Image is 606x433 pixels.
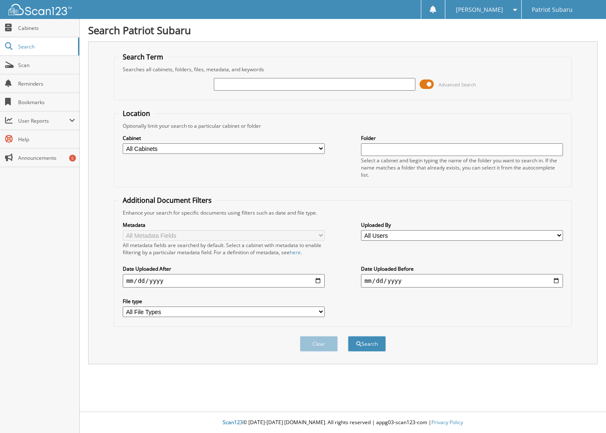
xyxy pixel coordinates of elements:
span: Advanced Search [439,81,476,88]
legend: Location [119,109,154,118]
label: Folder [361,134,563,142]
div: Enhance your search for specific documents using filters such as date and file type. [119,209,567,216]
input: start [123,274,324,288]
div: All metadata fields are searched by default. Select a cabinet with metadata to enable filtering b... [123,242,324,256]
label: Metadata [123,221,324,229]
img: scan123-logo-white.svg [8,4,72,15]
span: Help [18,136,75,143]
div: Optionally limit your search to a particular cabinet or folder [119,122,567,129]
span: Announcements [18,154,75,161]
div: Select a cabinet and begin typing the name of the folder you want to search in. If the name match... [361,157,563,178]
button: Search [348,336,386,352]
label: Uploaded By [361,221,563,229]
label: Date Uploaded Before [361,265,563,272]
label: Date Uploaded After [123,265,324,272]
label: Cabinet [123,134,324,142]
legend: Search Term [119,52,167,62]
a: Privacy Policy [431,419,463,426]
span: Search [18,43,74,50]
span: Reminders [18,80,75,87]
span: [PERSON_NAME] [456,7,503,12]
legend: Additional Document Filters [119,196,216,205]
a: here [290,249,301,256]
span: Patriot Subaru [532,7,573,12]
span: Scan [18,62,75,69]
div: 5 [69,155,76,161]
span: Cabinets [18,24,75,32]
button: Clear [300,336,338,352]
div: Searches all cabinets, folders, files, metadata, and keywords [119,66,567,73]
label: File type [123,298,324,305]
input: end [361,274,563,288]
span: Scan123 [223,419,243,426]
span: Bookmarks [18,99,75,106]
h1: Search Patriot Subaru [88,23,598,37]
div: © [DATE]-[DATE] [DOMAIN_NAME]. All rights reserved | appg03-scan123-com | [80,412,606,433]
span: User Reports [18,117,69,124]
